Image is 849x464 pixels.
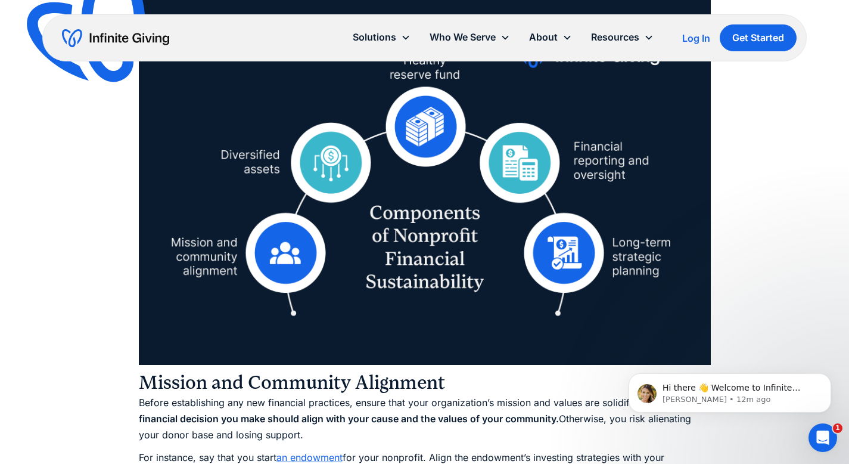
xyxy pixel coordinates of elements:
a: an endowment [276,451,343,463]
div: Who We Serve [420,24,520,50]
div: Solutions [343,24,420,50]
a: Get Started [720,24,797,51]
iframe: Intercom notifications message [611,348,849,432]
span: 1 [833,423,842,433]
p: Before establishing any new financial practices, ensure that your organization’s mission and valu... [139,395,711,444]
div: About [529,29,558,45]
div: About [520,24,581,50]
div: Solutions [353,29,396,45]
div: Who We Serve [430,29,496,45]
a: Log In [682,31,710,45]
div: Resources [581,24,663,50]
div: Log In [682,33,710,43]
a: home [62,29,169,48]
h3: Mission and Community Alignment [139,371,711,395]
div: Resources [591,29,639,45]
iframe: Intercom live chat [808,423,837,452]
